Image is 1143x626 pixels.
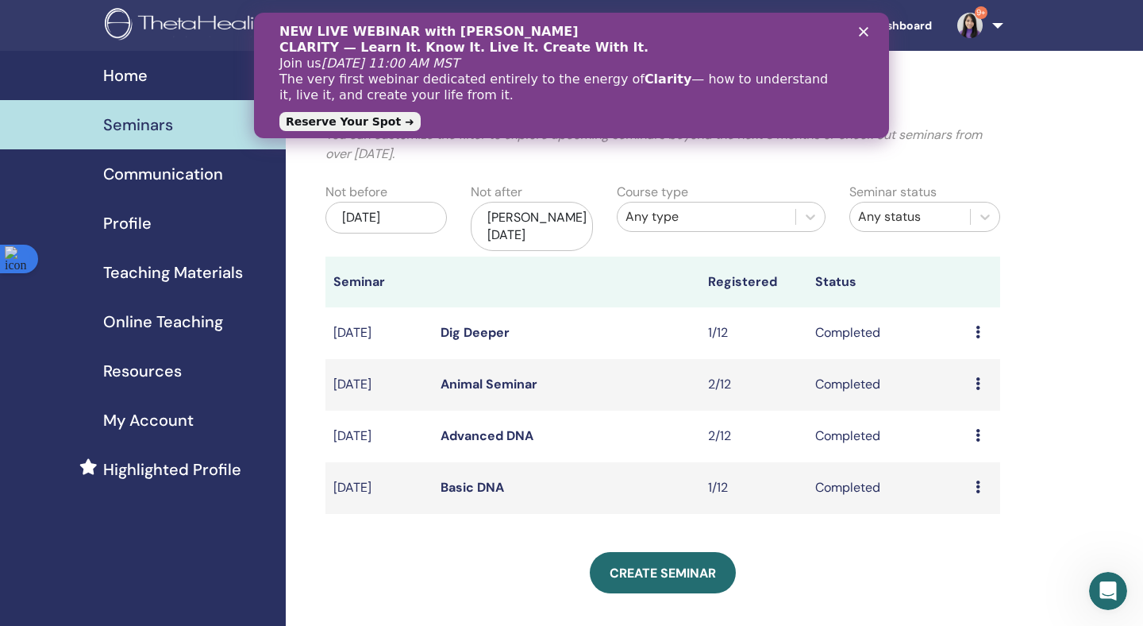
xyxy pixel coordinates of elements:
[617,183,688,202] label: Course type
[858,207,962,226] div: Any status
[103,113,173,137] span: Seminars
[103,458,241,481] span: Highlighted Profile
[103,162,223,186] span: Communication
[625,207,787,226] div: Any type
[849,183,937,202] label: Seminar status
[103,211,152,235] span: Profile
[325,359,433,411] td: [DATE]
[590,552,736,593] a: Create seminar
[788,11,945,41] a: Student Dashboard
[807,411,968,462] td: Completed
[807,359,968,411] td: Completed
[471,183,522,202] label: Not after
[103,310,223,334] span: Online Teaching
[441,324,510,341] a: Dig Deeper
[325,202,447,234] div: [DATE]
[807,307,968,359] td: Completed
[471,202,592,251] div: [PERSON_NAME][DATE]
[103,359,182,383] span: Resources
[391,59,437,74] b: Clarity
[441,376,537,392] a: Animal Seminar
[25,99,167,118] a: Reserve Your Spot ➜
[700,359,807,411] td: 2/12
[325,257,433,307] th: Seminar
[441,479,504,496] a: Basic DNA
[807,257,968,307] th: Status
[325,462,433,514] td: [DATE]
[103,261,243,284] span: Teaching Materials
[700,307,807,359] td: 1/12
[103,408,194,432] span: My Account
[700,411,807,462] td: 2/12
[700,462,807,514] td: 1/12
[103,64,148,87] span: Home
[254,13,889,138] iframe: Intercom live chat 横幅
[1089,572,1127,610] iframe: Intercom live chat
[105,8,294,44] img: logo.png
[610,565,716,582] span: Create seminar
[441,427,533,444] a: Advanced DNA
[975,6,987,19] span: 9+
[325,183,387,202] label: Not before
[325,126,1000,164] p: You can customize the filter to explore upcoming seminars beyond the next 3 months or check out s...
[957,13,983,38] img: default.jpg
[325,411,433,462] td: [DATE]
[605,14,621,24] div: 关闭
[700,257,807,307] th: Registered
[807,462,968,514] td: Completed
[325,307,433,359] td: [DATE]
